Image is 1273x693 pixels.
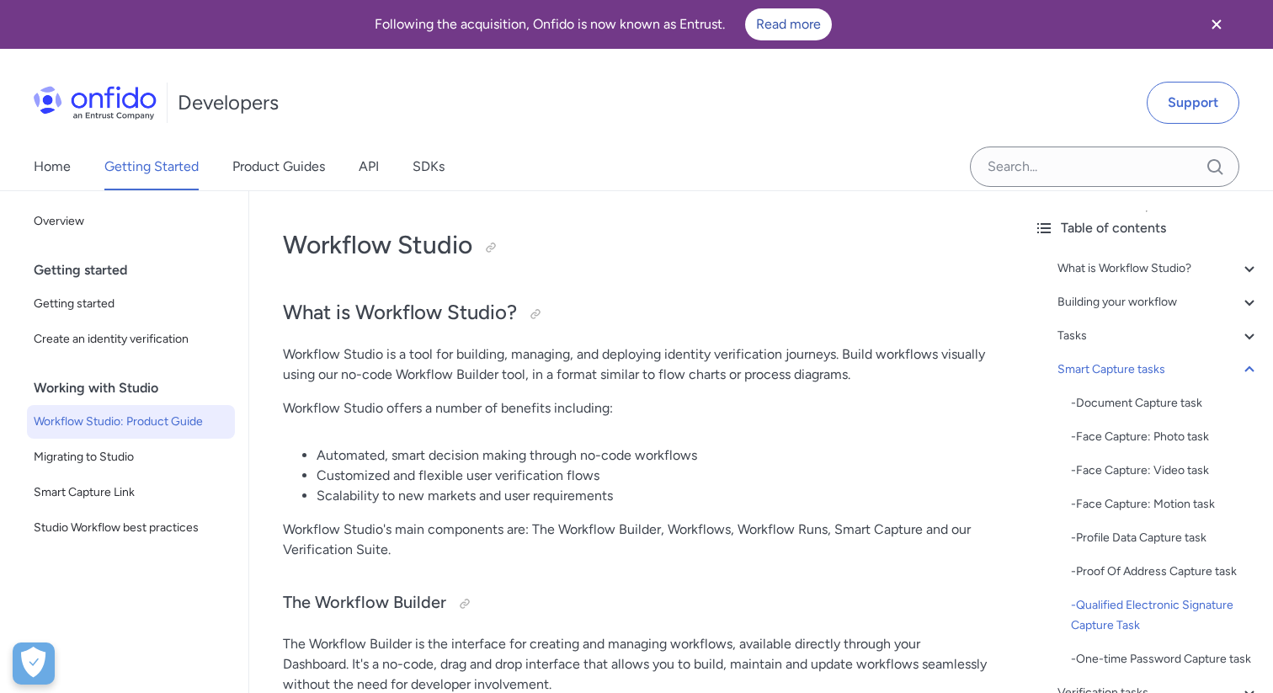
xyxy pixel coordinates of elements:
span: Migrating to Studio [34,447,228,467]
h2: What is Workflow Studio? [283,299,987,328]
span: Workflow Studio: Product Guide [34,412,228,432]
a: Create an identity verification [27,323,235,356]
div: Table of contents [1034,218,1260,238]
span: Create an identity verification [34,329,228,349]
button: Close banner [1185,3,1248,45]
svg: Close banner [1206,14,1227,35]
a: Smart Capture Link [27,476,235,509]
a: -Face Capture: Video task [1071,461,1260,481]
a: Getting Started [104,143,199,190]
li: Customized and flexible user verification flows [317,466,987,486]
a: Home [34,143,71,190]
a: Support [1147,82,1239,124]
button: Open Preferences [13,642,55,685]
div: - Face Capture: Video task [1071,461,1260,481]
div: - Document Capture task [1071,393,1260,413]
span: Overview [34,211,228,232]
a: Building your workflow [1057,292,1260,312]
a: Migrating to Studio [27,440,235,474]
div: Following the acquisition, Onfido is now known as Entrust. [20,8,1185,40]
a: API [359,143,379,190]
a: SDKs [413,143,445,190]
h1: Developers [178,89,279,116]
img: Onfido Logo [34,86,157,120]
p: Workflow Studio is a tool for building, managing, and deploying identity verification journeys. B... [283,344,987,385]
a: Product Guides [232,143,325,190]
a: Smart Capture tasks [1057,360,1260,380]
a: -Proof Of Address Capture task [1071,562,1260,582]
a: Tasks [1057,326,1260,346]
input: Onfido search input field [970,147,1239,187]
li: Scalability to new markets and user requirements [317,486,987,506]
a: -Face Capture: Photo task [1071,427,1260,447]
div: - Qualified Electronic Signature Capture Task [1071,595,1260,636]
div: Getting started [34,253,242,287]
a: Studio Workflow best practices [27,511,235,545]
div: - Face Capture: Motion task [1071,494,1260,514]
p: Workflow Studio offers a number of benefits including: [283,398,987,418]
a: -Face Capture: Motion task [1071,494,1260,514]
h1: Workflow Studio [283,228,987,262]
div: - One-time Password Capture task [1071,649,1260,669]
div: - Profile Data Capture task [1071,528,1260,548]
a: -One-time Password Capture task [1071,649,1260,669]
span: Smart Capture Link [34,482,228,503]
span: Getting started [34,294,228,314]
h3: The Workflow Builder [283,590,987,617]
p: Workflow Studio's main components are: The Workflow Builder, Workflows, Workflow Runs, Smart Capt... [283,520,987,560]
div: Cookie Preferences [13,642,55,685]
a: -Profile Data Capture task [1071,528,1260,548]
div: - Proof Of Address Capture task [1071,562,1260,582]
a: -Qualified Electronic Signature Capture Task [1071,595,1260,636]
a: Overview [27,205,235,238]
div: - Face Capture: Photo task [1071,427,1260,447]
a: What is Workflow Studio? [1057,259,1260,279]
div: Working with Studio [34,371,242,405]
a: -Document Capture task [1071,393,1260,413]
a: Getting started [27,287,235,321]
a: Read more [745,8,832,40]
span: Studio Workflow best practices [34,518,228,538]
a: Workflow Studio: Product Guide [27,405,235,439]
li: Automated, smart decision making through no-code workflows [317,445,987,466]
